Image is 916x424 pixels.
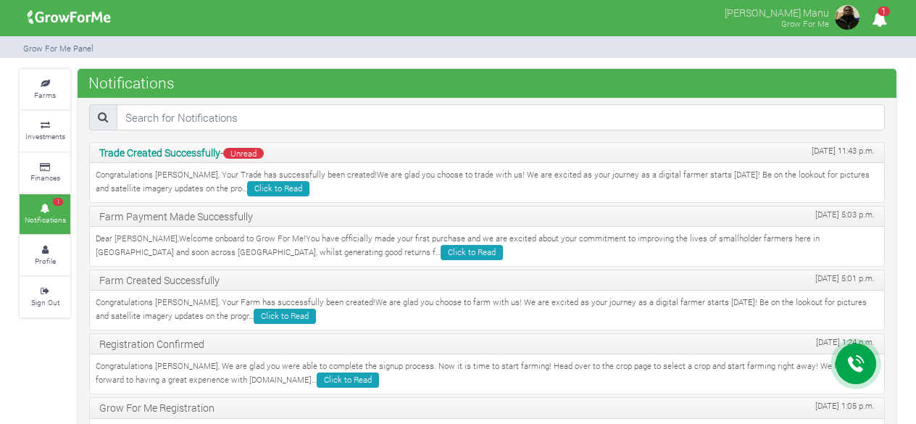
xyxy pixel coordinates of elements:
span: Unread [223,148,264,159]
p: Farm Payment Made Successfully [99,209,875,224]
img: growforme image [22,3,116,32]
span: [DATE] 1:24 p.m. [816,336,875,349]
small: Investments [25,131,65,141]
a: Sign Out [20,277,70,317]
a: Click to Read [247,181,309,196]
span: [DATE] 5:01 p.m. [815,273,875,285]
small: Sign Out [31,297,59,307]
a: 1 [865,14,894,28]
a: Investments [20,111,70,151]
small: Grow For Me Panel [23,43,93,54]
p: Congratulations [PERSON_NAME], Your Farm has successfully been created!We are glad you choose to ... [96,296,878,324]
p: Farm Created Successfully [99,273,875,288]
small: Grow For Me [781,18,829,29]
small: Profile [35,256,56,266]
p: Registration Confirmed [99,336,875,352]
a: 1 Notifications [20,194,70,234]
span: [DATE] 1:05 p.m. [815,400,875,412]
small: Farms [34,90,56,100]
input: Search for Notifications [117,104,885,130]
a: Farms [20,70,70,109]
span: [DATE] 11:43 p.m. [812,145,875,157]
small: Notifications [25,215,66,225]
a: Finances [20,153,70,193]
span: Notifications [85,68,178,97]
small: Finances [30,172,60,183]
a: Click to Read [441,245,503,260]
p: - [99,145,875,160]
a: Click to Read [254,309,316,324]
img: growforme image [833,3,862,32]
p: [PERSON_NAME] Manu [725,3,829,20]
a: Profile [20,236,70,275]
p: Dear [PERSON_NAME],Welcome onboard to Grow For Me!You have officially made your first purchase an... [96,233,878,260]
span: 1 [53,198,63,207]
b: Trade Created Successfully [99,146,220,159]
span: 1 [878,7,890,16]
i: Notifications [865,3,894,36]
p: Grow For Me Registration [99,400,875,415]
span: [DATE] 5:03 p.m. [815,209,875,221]
p: Congratulations [PERSON_NAME], We are glad you were able to complete the signup process. Now it i... [96,360,878,388]
a: Click to Read [317,373,379,388]
p: Congratulations [PERSON_NAME], Your Trade has successfully been created!We are glad you choose to... [96,169,878,196]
